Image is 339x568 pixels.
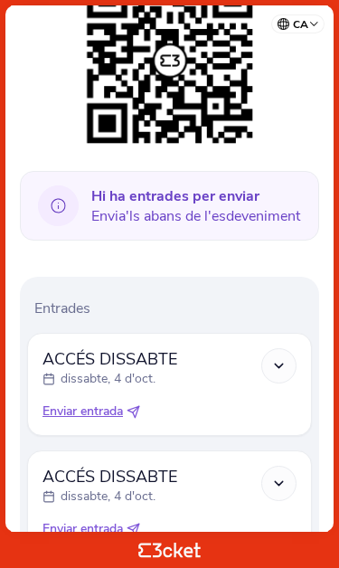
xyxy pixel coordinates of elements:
[42,520,123,538] span: Enviar entrada
[61,370,155,388] p: dissabte, 4 d'oct.
[91,186,300,226] span: Envia'ls abans de l'esdeveniment
[42,402,123,421] span: Enviar entrada
[42,348,177,370] span: ACCÉS DISSABTE
[91,186,259,206] b: Hi ha entrades per enviar
[34,298,312,318] p: Entrades
[61,488,155,506] p: dissabte, 4 d'oct.
[42,466,177,488] span: ACCÉS DISSABTE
